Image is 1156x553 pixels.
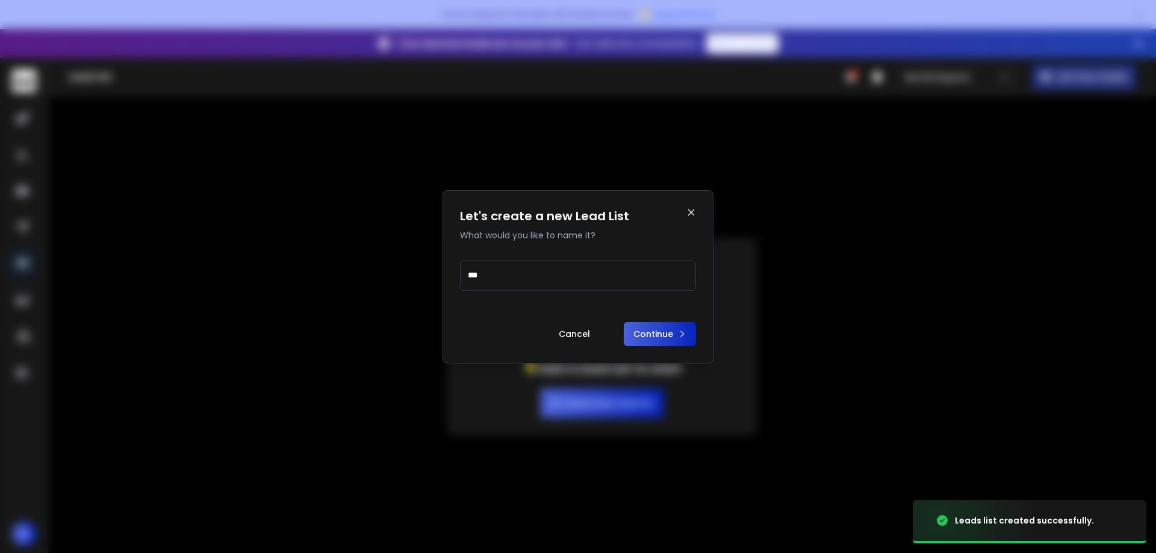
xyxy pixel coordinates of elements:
h1: Let's create a new Lead List [460,208,629,224]
p: What would you like to name it? [460,229,629,241]
button: Cancel [549,322,600,346]
button: Continue [624,322,696,346]
div: Leads list created successfully. [955,514,1094,527]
